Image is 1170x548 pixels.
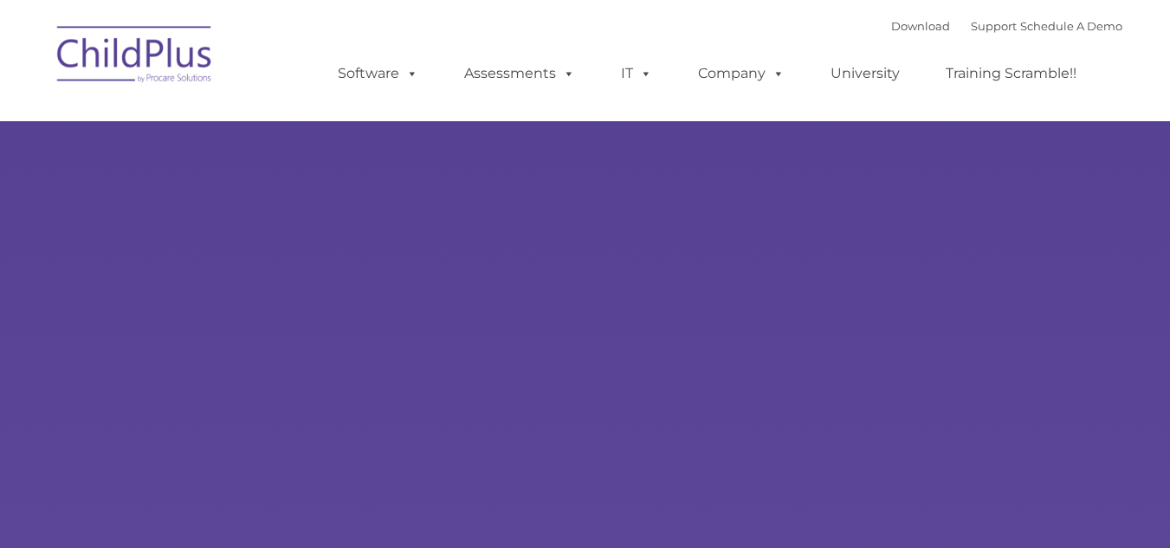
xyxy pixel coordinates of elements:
a: Company [681,56,802,91]
font: | [891,19,1122,33]
a: Software [320,56,436,91]
a: Download [891,19,950,33]
a: Assessments [447,56,592,91]
a: Training Scramble!! [928,56,1094,91]
img: ChildPlus by Procare Solutions [48,14,222,100]
a: University [813,56,917,91]
a: Support [971,19,1017,33]
a: IT [604,56,669,91]
a: Schedule A Demo [1020,19,1122,33]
